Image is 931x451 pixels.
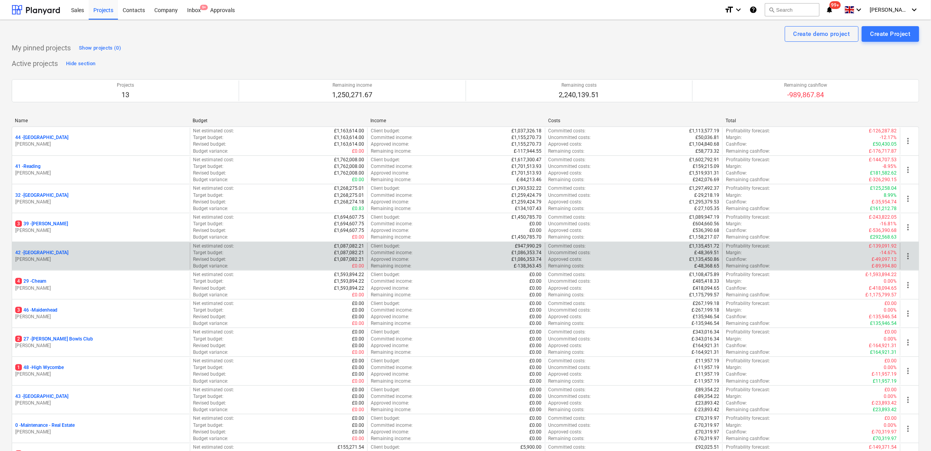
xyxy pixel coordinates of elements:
p: £1,087,082.21 [334,256,364,263]
p: £125,258.04 [870,185,897,192]
p: 0.00% [884,307,897,314]
p: £0.83 [352,205,364,212]
p: Remaining income [332,82,372,89]
p: Remaining costs : [549,205,585,212]
p: £1,086,353.74 [512,256,542,263]
p: £1,087,082.21 [334,250,364,256]
p: £1,762,008.00 [334,170,364,176]
p: £1,163,614.00 [334,134,364,141]
p: £1,163,614.00 [334,128,364,134]
p: £1,158,217.07 [689,234,719,241]
p: Committed income : [371,250,413,256]
p: Approved costs : [549,227,583,234]
p: £-138,363.45 [514,263,542,269]
p: £1,113,577.19 [689,128,719,134]
p: £1,393,532.22 [512,185,542,192]
p: £1,175,799.57 [689,292,719,298]
p: Profitability forecast : [726,214,770,221]
p: £50,430.05 [873,141,897,148]
span: 3 [15,221,22,227]
p: £-1,175,799.57 [866,292,897,298]
span: more_vert [904,424,913,433]
div: Create demo project [793,29,850,39]
p: £1,762,008.00 [334,163,364,170]
p: £242,076.69 [693,176,719,183]
p: £1,694,607.75 [334,227,364,234]
p: Committed costs : [549,271,586,278]
p: [PERSON_NAME] [15,429,187,435]
p: £58,773.32 [695,148,719,155]
p: Remaining income : [371,176,411,183]
p: -14.67% [880,250,897,256]
p: Client budget : [371,300,400,307]
p: 0.00% [884,278,897,285]
p: £1,450,785.70 [512,214,542,221]
p: £1,450,785.70 [512,234,542,241]
p: 39 - [PERSON_NAME] [15,221,68,227]
p: £1,259,424.79 [512,199,542,205]
p: Committed income : [371,163,413,170]
p: [PERSON_NAME] [15,314,187,320]
p: £-84,213.46 [517,176,542,183]
p: Committed costs : [549,214,586,221]
p: Committed income : [371,278,413,285]
p: 32 - [GEOGRAPHIC_DATA] [15,192,68,199]
p: £1,519,931.31 [689,170,719,176]
p: Target budget : [193,192,224,199]
p: Margin : [726,134,742,141]
p: £485,418.33 [693,278,719,285]
p: Approved income : [371,285,409,292]
p: Committed income : [371,192,413,199]
span: more_vert [904,251,913,261]
div: 42 -[GEOGRAPHIC_DATA][PERSON_NAME] [15,250,187,263]
span: 99+ [830,1,841,9]
p: £0.00 [530,227,542,234]
button: Show projects (0) [77,42,123,54]
p: Approved costs : [549,285,583,292]
p: Remaining cashflow : [726,176,770,183]
p: Remaining income : [371,263,411,269]
p: Target budget : [193,307,224,314]
p: 13 [117,90,134,100]
p: £1,259,424.79 [512,192,542,199]
p: £1,701,513.93 [512,163,542,170]
p: £-418,094.65 [869,285,897,292]
p: £-49,097.12 [872,256,897,263]
p: £0.00 [530,307,542,314]
div: Total [726,118,897,123]
p: Revised budget : [193,227,227,234]
p: Target budget : [193,134,224,141]
span: more_vert [904,136,913,146]
i: keyboard_arrow_down [910,5,919,14]
p: Cashflow : [726,256,747,263]
div: Create Project [870,29,911,39]
p: £1,135,450.86 [689,256,719,263]
p: Revised budget : [193,285,227,292]
p: Active projects [12,59,58,68]
p: £267,199.18 [693,300,719,307]
p: £292,568.63 [870,234,897,241]
span: 2 [15,336,22,342]
p: Committed costs : [549,243,586,250]
p: 41 - Reading [15,163,41,170]
p: £1,268,275.01 [334,185,364,192]
p: £0.00 [352,307,364,314]
p: Budget variance : [193,176,229,183]
p: Revised budget : [193,314,227,320]
p: 44 - [GEOGRAPHIC_DATA] [15,134,68,141]
div: 41 -Reading[PERSON_NAME] [15,163,187,176]
p: Budget variance : [193,263,229,269]
p: £1,037,326.18 [512,128,542,134]
p: Committed costs : [549,128,586,134]
p: Margin : [726,250,742,256]
p: £0.00 [530,300,542,307]
p: £-176,717.87 [869,148,897,155]
i: keyboard_arrow_down [734,5,743,14]
p: £134,107.43 [515,205,542,212]
button: Create Project [862,26,919,42]
p: Profitability forecast : [726,300,770,307]
p: £161,212.78 [870,205,897,212]
p: £-89,994.80 [872,263,897,269]
p: Committed income : [371,307,413,314]
p: £-29,218.19 [694,192,719,199]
